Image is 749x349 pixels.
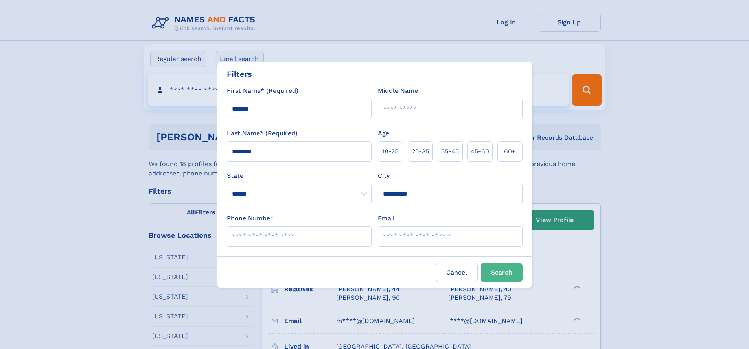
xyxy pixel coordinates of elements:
[382,147,398,156] span: 18‑25
[227,171,372,181] label: State
[227,68,252,80] div: Filters
[378,214,395,223] label: Email
[481,263,523,282] button: Search
[471,147,489,156] span: 45‑60
[227,86,298,96] label: First Name* (Required)
[436,263,478,282] label: Cancel
[412,147,429,156] span: 25‑35
[378,171,390,181] label: City
[441,147,459,156] span: 35‑45
[378,129,389,138] label: Age
[378,86,418,96] label: Middle Name
[227,129,298,138] label: Last Name* (Required)
[227,214,273,223] label: Phone Number
[504,147,516,156] span: 60+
